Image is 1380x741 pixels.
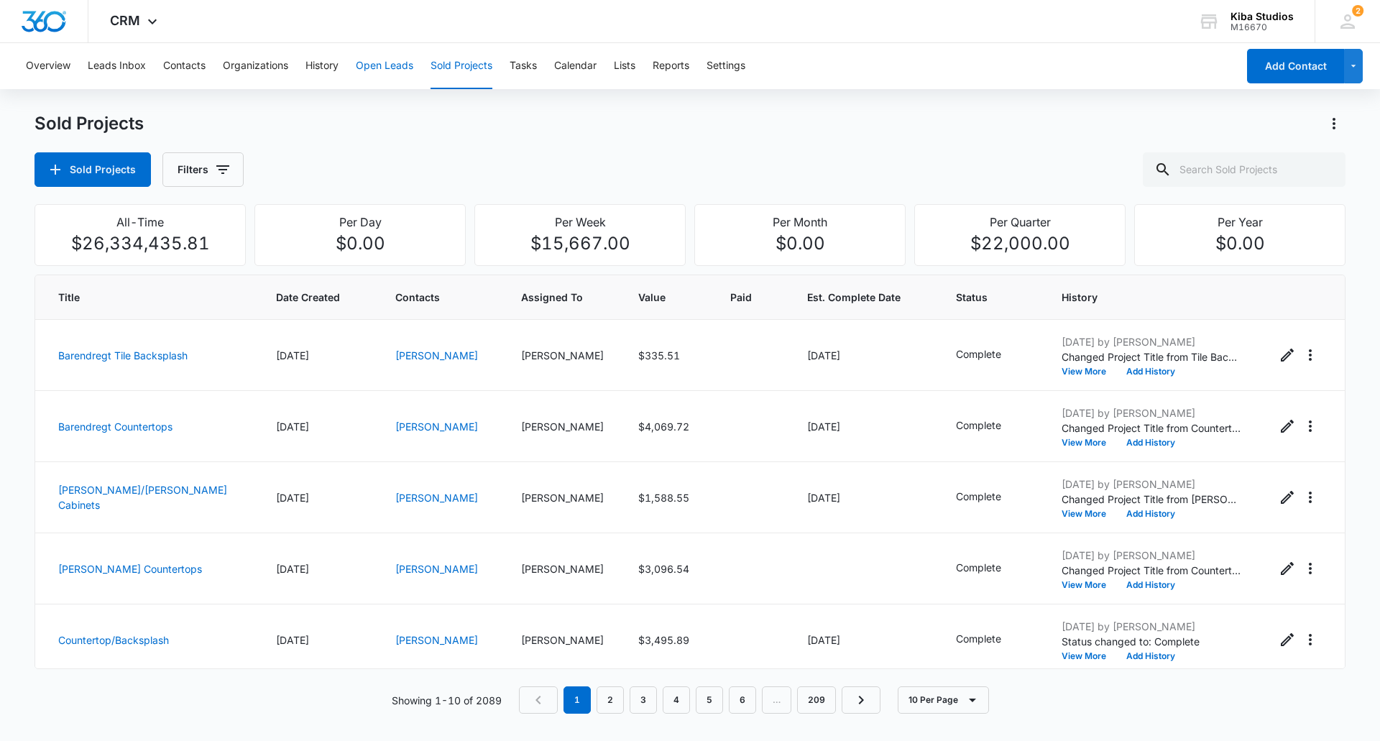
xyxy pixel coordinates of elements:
span: $4,069.72 [638,420,689,433]
button: Contacts [163,43,206,89]
p: Showing 1-10 of 2089 [392,693,502,708]
span: CRM [110,13,140,28]
span: $3,096.54 [638,563,689,575]
p: Per Week [484,213,676,231]
button: Add History [1116,581,1185,589]
button: Sold Projects [431,43,492,89]
p: [DATE] by [PERSON_NAME] [1062,405,1241,420]
span: [DATE] [276,420,309,433]
a: Page 3 [630,686,657,714]
a: Page 5 [696,686,723,714]
span: [DATE] [276,563,309,575]
span: $1,588.55 [638,492,689,504]
span: History [1062,290,1241,305]
button: Edit Sold Project [1276,344,1299,367]
div: account name [1230,11,1294,22]
div: [PERSON_NAME] [521,490,604,505]
button: Actions [1299,557,1322,580]
span: Title [58,290,221,305]
button: Settings [707,43,745,89]
button: Actions [1299,628,1322,651]
a: [PERSON_NAME] [395,420,478,433]
p: $15,667.00 [484,231,676,257]
button: View More [1062,367,1116,376]
button: Add History [1116,438,1185,447]
span: Paid [730,290,752,305]
div: - - Select to Edit Field [956,489,1027,506]
span: [DATE] [807,634,840,646]
button: Reports [653,43,689,89]
a: [PERSON_NAME] [395,492,478,504]
div: - - Select to Edit Field [956,631,1027,648]
span: $335.51 [638,349,680,362]
span: Status [956,290,1027,305]
a: Page 4 [663,686,690,714]
a: Barendregt Countertops [58,420,172,433]
button: 10 Per Page [898,686,989,714]
p: [DATE] by [PERSON_NAME] [1062,477,1241,492]
h1: Sold Projects [34,113,144,134]
a: Next Page [842,686,880,714]
button: Add History [1116,510,1185,518]
button: View More [1062,438,1116,447]
p: Per Year [1144,213,1336,231]
input: Search Sold Projects [1143,152,1345,187]
button: Overview [26,43,70,89]
a: [PERSON_NAME] Countertops [58,563,202,575]
a: [PERSON_NAME]/[PERSON_NAME] Cabinets [58,484,227,511]
button: View More [1062,581,1116,589]
p: Changed Project Title from Tile Backsplash to Barendregt Tile Backsplash Changed Estimated Comple... [1062,349,1241,364]
div: [PERSON_NAME] [521,348,604,363]
div: [PERSON_NAME] [521,419,604,434]
div: - - Select to Edit Field [956,560,1027,577]
a: Page 2 [597,686,624,714]
p: Changed Project Title from Countertops to Barendregt Countertops Changed Estimated Completion Dat... [1062,420,1241,436]
span: $3,495.89 [638,634,689,646]
button: Filters [162,152,244,187]
button: Sold Projects [34,152,151,187]
p: Per Day [264,213,456,231]
button: Edit Sold Project [1276,557,1299,580]
div: account id [1230,22,1294,32]
p: $22,000.00 [924,231,1116,257]
span: Value [638,290,675,305]
span: [DATE] [807,492,840,504]
p: Per Quarter [924,213,1116,231]
p: $0.00 [1144,231,1336,257]
button: Actions [1299,486,1322,509]
button: View More [1062,652,1116,661]
button: Add History [1116,367,1185,376]
span: Est. Complete Date [807,290,901,305]
span: 2 [1352,5,1363,17]
a: [PERSON_NAME] [395,634,478,646]
span: Contacts [395,290,487,305]
button: History [305,43,339,89]
p: Complete [956,489,1001,504]
button: Add Contact [1247,49,1344,83]
div: notifications count [1352,5,1363,17]
button: Organizations [223,43,288,89]
button: Edit Sold Project [1276,486,1299,509]
a: Page 209 [797,686,836,714]
div: [PERSON_NAME] [521,632,604,648]
p: Changed Project Title from Countertops to [PERSON_NAME] Countertops [1062,563,1241,578]
span: [DATE] [807,420,840,433]
span: Assigned To [521,290,604,305]
div: - - Select to Edit Field [956,346,1027,364]
div: - - Select to Edit Field [956,418,1027,435]
nav: Pagination [519,686,880,714]
p: Changed Project Title from [PERSON_NAME]/[PERSON_NAME] to [PERSON_NAME]/[PERSON_NAME] Cabinets Ch... [1062,492,1241,507]
div: [PERSON_NAME] [521,561,604,576]
p: Complete [956,418,1001,433]
em: 1 [563,686,591,714]
p: $0.00 [704,231,896,257]
button: Edit Sold Project [1276,415,1299,438]
button: Open Leads [356,43,413,89]
button: Add History [1116,652,1185,661]
p: $0.00 [264,231,456,257]
button: Calendar [554,43,597,89]
button: Leads Inbox [88,43,146,89]
span: [DATE] [807,349,840,362]
p: [DATE] by [PERSON_NAME] [1062,548,1241,563]
span: [DATE] [276,634,309,646]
